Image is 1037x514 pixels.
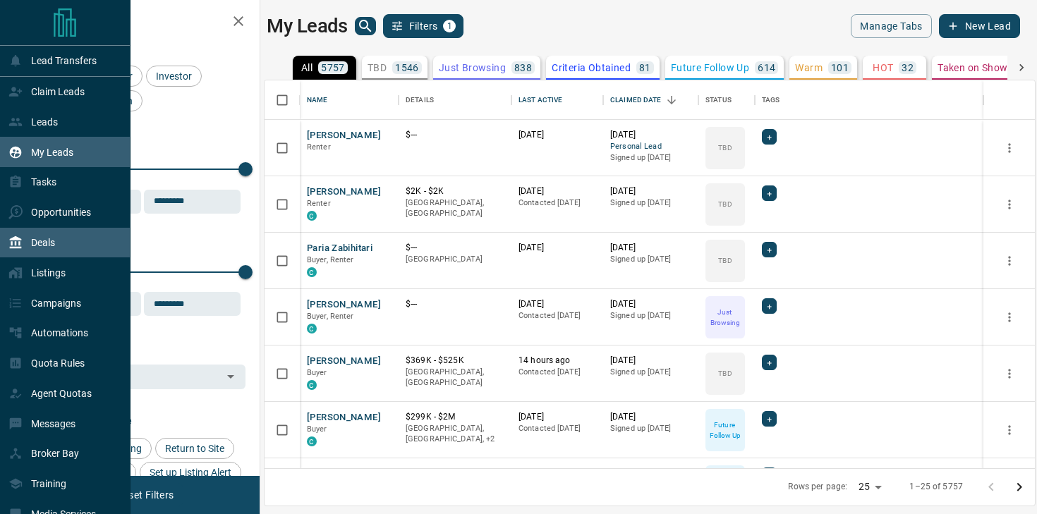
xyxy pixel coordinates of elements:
span: Buyer [307,368,327,377]
p: [GEOGRAPHIC_DATA], [GEOGRAPHIC_DATA] [406,367,504,388]
p: [DATE] [518,411,596,423]
button: more [999,363,1020,384]
h2: Filters [45,14,245,31]
button: Go to next page [1005,473,1033,501]
button: [PERSON_NAME] [307,355,381,368]
p: TBD [718,142,732,153]
span: + [767,243,772,257]
span: + [767,299,772,313]
p: Rows per page: [788,481,847,493]
button: more [999,420,1020,441]
p: 32 [902,63,914,73]
p: [DATE] [610,355,691,367]
p: TBD [718,368,732,379]
p: Signed up [DATE] [610,254,691,265]
div: Tags [762,80,780,120]
div: Set up Listing Alert [140,462,241,483]
button: more [999,137,1020,159]
p: 14 hours ago [518,355,596,367]
button: more [999,250,1020,271]
div: + [762,467,777,483]
p: Future Follow Up [671,63,749,73]
p: [DATE] [610,185,691,197]
span: Investor [151,71,197,82]
p: $369K - $525K [406,355,504,367]
span: Buyer [307,424,327,434]
div: Status [705,80,732,120]
p: [DATE] [518,298,596,310]
p: Just Browsing [707,307,744,328]
div: Tags [755,80,983,120]
p: [DATE] [610,411,691,423]
div: Details [399,80,511,120]
p: 838 [514,63,532,73]
p: Warm [795,63,823,73]
p: Signed up [DATE] [610,310,691,322]
span: Renter [307,142,331,152]
button: [PERSON_NAME] [307,411,381,424]
button: Sort [662,90,681,110]
div: Status [698,80,755,120]
span: + [767,355,772,369]
p: Signed up [DATE] [610,197,691,209]
button: [PERSON_NAME] [307,129,381,142]
p: Contacted [DATE] [518,423,596,434]
div: + [762,242,777,257]
span: 1 [444,21,454,31]
div: + [762,185,777,201]
p: $2K - $3K [406,467,504,479]
p: [DATE] [518,467,596,479]
button: Reset Filters [107,483,183,507]
div: + [762,129,777,145]
p: 81 [639,63,651,73]
p: HOT [873,63,893,73]
button: Filters1 [383,14,464,38]
p: TBD [718,199,732,209]
div: condos.ca [307,436,317,446]
p: Contacted [DATE] [518,310,596,322]
p: 5757 [321,63,345,73]
span: + [767,412,772,426]
div: Investor [146,66,202,87]
p: $2K - $2K [406,185,504,197]
p: [DATE] [610,129,691,141]
p: $--- [406,298,504,310]
div: condos.ca [307,380,317,390]
button: search button [355,17,376,35]
p: $--- [406,242,504,254]
p: Signed up [DATE] [610,367,691,378]
p: [GEOGRAPHIC_DATA], [GEOGRAPHIC_DATA] [406,197,504,219]
div: Details [406,80,434,120]
p: [DATE] [518,242,596,254]
div: condos.ca [307,211,317,221]
div: Claimed Date [610,80,662,120]
p: Future Follow Up [707,420,744,441]
p: $299K - $2M [406,411,504,423]
p: Contacted [DATE] [518,367,596,378]
span: Renter [307,199,331,208]
div: Return to Site [155,438,234,459]
span: Buyer, Renter [307,255,354,264]
p: Signed up [DATE] [610,423,691,434]
button: Open [221,367,241,386]
span: + [767,468,772,482]
button: Paria Zabihitari [307,242,372,255]
span: Personal Lead [610,141,691,153]
h1: My Leads [267,15,348,37]
div: condos.ca [307,267,317,277]
p: 101 [831,63,849,73]
div: Claimed Date [603,80,698,120]
span: Return to Site [160,443,229,454]
button: [PERSON_NAME] [307,298,381,312]
p: Taken on Showings [938,63,1027,73]
div: Last Active [518,80,562,120]
p: Signed up [DATE] [610,152,691,164]
p: TBD [368,63,387,73]
p: [DATE] [518,185,596,197]
button: New Lead [939,14,1020,38]
span: + [767,130,772,144]
p: Just Browsing [439,63,506,73]
p: 1–25 of 5757 [909,481,963,493]
div: + [762,298,777,314]
p: Criteria Obtained [552,63,631,73]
